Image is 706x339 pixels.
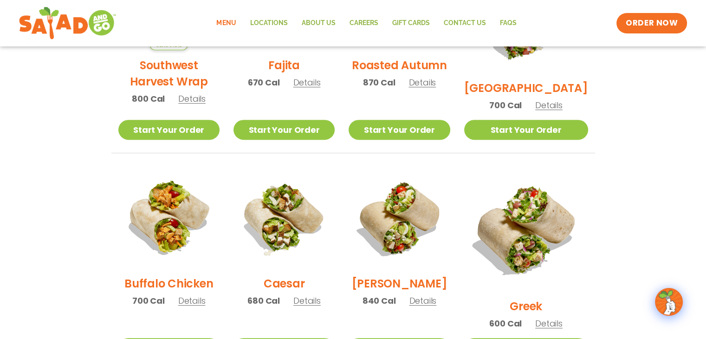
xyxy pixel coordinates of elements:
[293,77,321,88] span: Details
[19,5,117,42] img: new-SAG-logo-768×292
[626,18,678,29] span: ORDER NOW
[294,13,342,34] a: About Us
[118,120,220,140] a: Start Your Order
[248,76,280,89] span: 670 Cal
[132,294,165,307] span: 700 Cal
[209,13,243,34] a: Menu
[510,298,542,314] h2: Greek
[464,167,588,291] img: Product photo for Greek Wrap
[264,275,305,292] h2: Caesar
[616,13,687,33] a: ORDER NOW
[464,80,588,96] h2: [GEOGRAPHIC_DATA]
[124,275,213,292] h2: Buffalo Chicken
[436,13,492,34] a: Contact Us
[118,167,220,268] img: Product photo for Buffalo Chicken Wrap
[385,13,436,34] a: GIFT CARDS
[535,318,563,329] span: Details
[349,120,450,140] a: Start Your Order
[489,99,522,111] span: 700 Cal
[352,57,447,73] h2: Roasted Autumn
[363,76,395,89] span: 870 Cal
[178,295,206,306] span: Details
[178,93,206,104] span: Details
[535,99,563,111] span: Details
[233,167,335,268] img: Product photo for Caesar Wrap
[408,77,436,88] span: Details
[132,92,165,105] span: 800 Cal
[243,13,294,34] a: Locations
[363,294,396,307] span: 840 Cal
[409,295,436,306] span: Details
[247,294,280,307] span: 680 Cal
[233,120,335,140] a: Start Your Order
[464,120,588,140] a: Start Your Order
[118,57,220,90] h2: Southwest Harvest Wrap
[351,275,447,292] h2: [PERSON_NAME]
[656,289,682,315] img: wpChatIcon
[342,13,385,34] a: Careers
[349,167,450,268] img: Product photo for Cobb Wrap
[209,13,523,34] nav: Menu
[293,295,321,306] span: Details
[492,13,523,34] a: FAQs
[489,317,522,330] span: 600 Cal
[268,57,300,73] h2: Fajita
